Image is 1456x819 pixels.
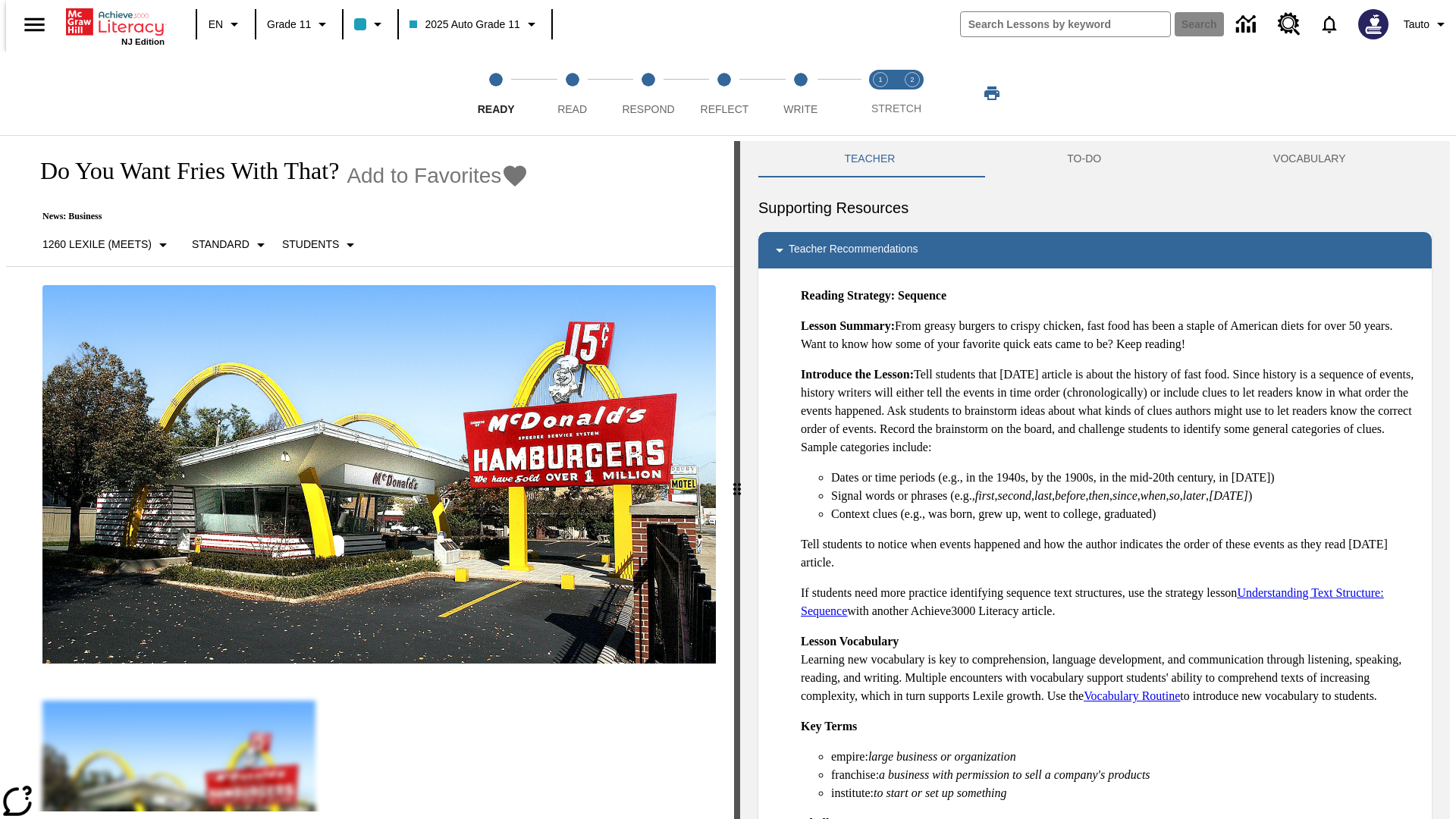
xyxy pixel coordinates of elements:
span: Reflect [701,103,749,115]
h1: Do You Want Fries With That? [24,157,339,185]
button: Stretch Read step 1 of 2 [858,52,902,135]
li: Context clues (e.g., was born, grew up, went to college, graduated) [831,505,1420,523]
text: 2 [910,76,914,83]
span: Read [557,103,587,115]
button: Add to Favorites - Do You Want Fries With That? [347,162,529,189]
a: Resource Center, Will open in new tab [1269,4,1310,45]
a: Data Center [1227,4,1269,45]
span: Write [783,103,817,115]
em: before [1055,489,1085,502]
strong: Lesson Vocabulary [801,635,899,648]
li: Dates or time periods (e.g., in the 1940s, by the 1900s, in the mid-20th century, in [DATE]) [831,469,1420,487]
input: search field [961,12,1170,36]
button: Profile/Settings [1398,11,1456,38]
button: Language: EN, Select a language [202,11,250,38]
strong: Sequence [898,289,946,302]
button: TO-DO [981,141,1188,177]
em: to start or set up something [874,786,1007,799]
strong: Introduce the Lesson: [801,368,914,381]
div: Press Enter or Spacebar and then press right and left arrow keys to move the slider [734,141,740,819]
a: Understanding Text Structure: Sequence [801,586,1384,617]
p: If students need more practice identifying sequence text structures, use the strategy lesson with... [801,584,1420,620]
li: Signal words or phrases (e.g., , , , , , , , , , ) [831,487,1420,505]
span: Ready [478,103,515,115]
div: Teacher Recommendations [758,232,1432,268]
li: institute: [831,784,1420,802]
a: Notifications [1310,5,1349,44]
button: Select Student [276,231,366,259]
a: Vocabulary Routine [1084,689,1180,702]
button: Stretch Respond step 2 of 2 [890,52,934,135]
img: Avatar [1358,9,1389,39]
div: Instructional Panel Tabs [758,141,1432,177]
button: Reflect step 4 of 5 [680,52,768,135]
span: STRETCH [871,102,921,115]
li: franchise: [831,766,1420,784]
button: Class color is light blue. Change class color [348,11,393,38]
p: Tell students that [DATE] article is about the history of fast food. Since history is a sequence ... [801,366,1420,457]
text: 1 [878,76,882,83]
span: EN [209,17,223,33]
p: News: Business [24,211,529,222]
em: large business or organization [868,750,1016,763]
span: 2025 Auto Grade 11 [409,17,519,33]
em: a business with permission to sell a company's products [879,768,1150,781]
em: second [998,489,1031,502]
p: 1260 Lexile (Meets) [42,237,152,253]
button: Open side menu [12,2,57,47]
span: Grade 11 [267,17,311,33]
button: Respond step 3 of 5 [604,52,692,135]
button: Class: 2025 Auto Grade 11, Select your class [403,11,546,38]
span: NJ Edition [121,37,165,46]
button: Ready step 1 of 5 [452,52,540,135]
span: Tauto [1404,17,1429,33]
em: then [1088,489,1109,502]
button: Select Lexile, 1260 Lexile (Meets) [36,231,178,259]
p: From greasy burgers to crispy chicken, fast food has been a staple of American diets for over 50 ... [801,317,1420,353]
button: Read step 2 of 5 [528,52,616,135]
h6: Supporting Resources [758,196,1432,220]
span: Respond [622,103,674,115]
p: Tell students to notice when events happened and how the author indicates the order of these even... [801,535,1420,572]
div: Home [66,5,165,46]
strong: Reading Strategy: [801,289,895,302]
em: [DATE] [1209,489,1248,502]
button: Teacher [758,141,981,177]
p: Students [282,237,339,253]
em: first [975,489,995,502]
button: Write step 5 of 5 [757,52,845,135]
em: since [1112,489,1137,502]
em: so [1169,489,1180,502]
button: Select a new avatar [1349,5,1398,44]
em: later [1183,489,1206,502]
p: Teacher Recommendations [789,241,918,259]
img: One of the first McDonald's stores, with the iconic red sign and golden arches. [42,285,716,664]
p: Learning new vocabulary is key to comprehension, language development, and communication through ... [801,632,1420,705]
em: when [1141,489,1166,502]
strong: Key Terms [801,720,857,733]
button: Scaffolds, Standard [186,231,276,259]
button: Grade: Grade 11, Select a grade [261,11,337,38]
button: VOCABULARY [1188,141,1432,177]
strong: Lesson Summary: [801,319,895,332]
em: last [1034,489,1052,502]
button: Print [968,80,1016,107]
div: reading [6,141,734,811]
p: Standard [192,237,249,253]
span: Add to Favorites [347,164,501,188]
div: activity [740,141,1450,819]
li: empire: [831,748,1420,766]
